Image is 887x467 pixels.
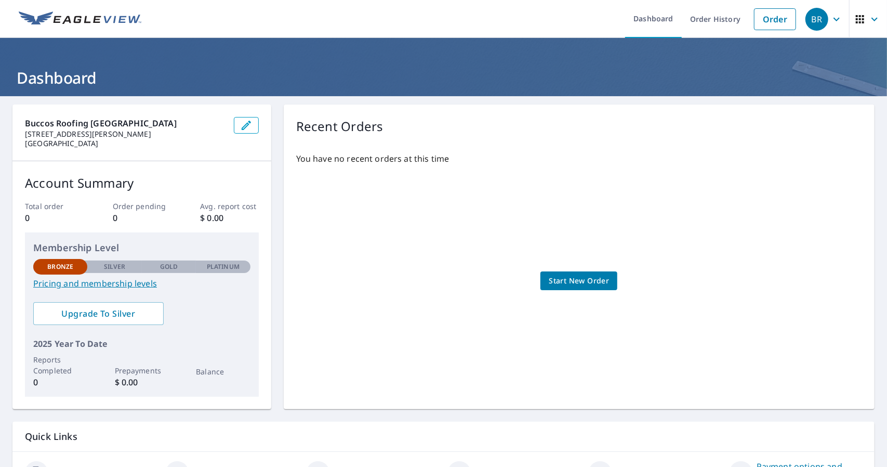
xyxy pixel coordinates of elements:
a: Upgrade To Silver [33,302,164,325]
img: EV Logo [19,11,141,27]
p: Avg. report cost [200,201,258,212]
p: Total order [25,201,83,212]
p: [GEOGRAPHIC_DATA] [25,139,226,148]
p: [STREET_ADDRESS][PERSON_NAME] [25,129,226,139]
p: 0 [25,212,83,224]
p: Buccos Roofing [GEOGRAPHIC_DATA] [25,117,226,129]
p: Account Summary [25,174,259,192]
span: Upgrade To Silver [42,308,155,319]
div: BR [805,8,828,31]
p: Recent Orders [296,117,383,136]
p: Order pending [113,201,171,212]
p: 0 [113,212,171,224]
p: 0 [33,376,87,388]
a: Order [754,8,796,30]
p: $ 0.00 [115,376,169,388]
p: Platinum [207,262,240,271]
h1: Dashboard [12,67,875,88]
p: Balance [196,366,250,377]
span: Start New Order [549,275,609,288]
p: You have no recent orders at this time [296,152,862,165]
p: Prepayments [115,365,169,376]
p: 2025 Year To Date [33,338,250,350]
p: Gold [160,262,178,271]
p: $ 0.00 [200,212,258,224]
p: Reports Completed [33,354,87,376]
p: Quick Links [25,430,862,443]
a: Pricing and membership levels [33,277,250,290]
p: Membership Level [33,241,250,255]
p: Silver [104,262,126,271]
a: Start New Order [540,271,617,291]
p: Bronze [47,262,73,271]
